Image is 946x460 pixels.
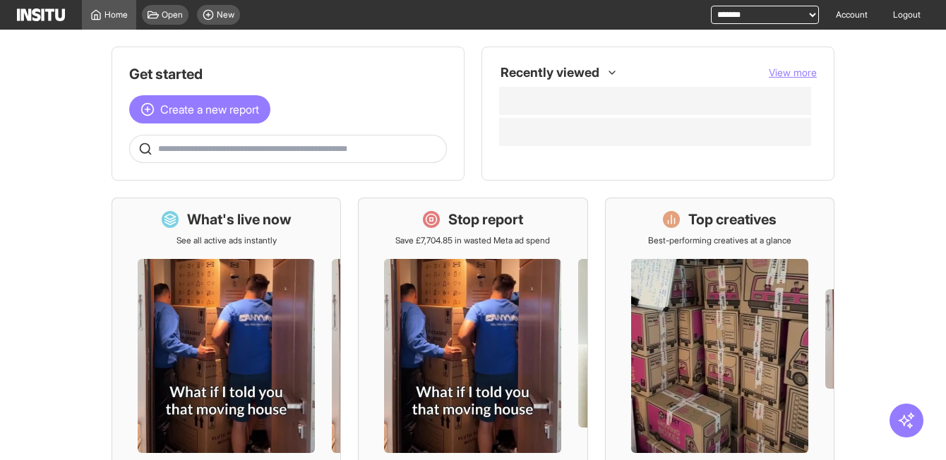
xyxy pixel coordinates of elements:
span: Create a new report [160,101,259,118]
span: Home [104,9,128,20]
h1: Get started [129,64,447,84]
img: Logo [17,8,65,21]
h1: Stop report [448,210,523,229]
button: Create a new report [129,95,270,123]
h1: Top creatives [688,210,777,229]
h1: What's live now [187,210,292,229]
span: View more [769,66,817,78]
p: See all active ads instantly [176,235,277,246]
button: View more [769,66,817,80]
p: Best-performing creatives at a glance [648,235,791,246]
p: Save £7,704.85 in wasted Meta ad spend [395,235,550,246]
span: Open [162,9,183,20]
span: New [217,9,234,20]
